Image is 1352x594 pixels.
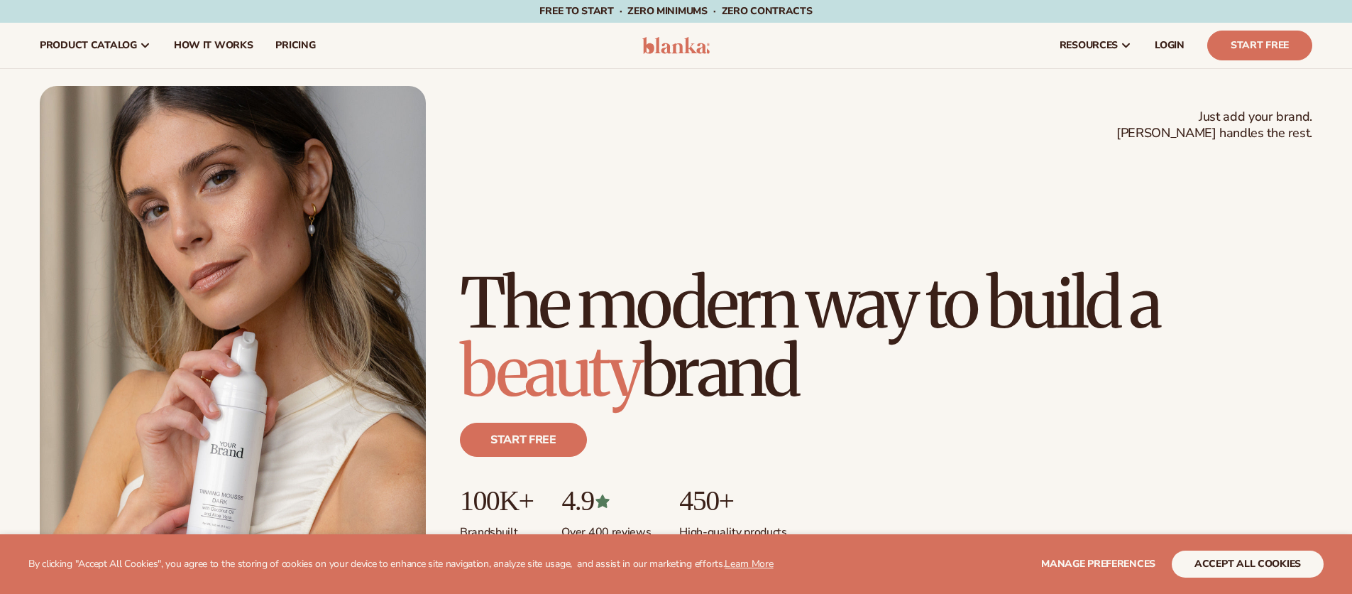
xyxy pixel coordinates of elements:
[460,517,533,540] p: Brands built
[1041,551,1155,578] button: Manage preferences
[275,40,315,51] span: pricing
[1155,40,1185,51] span: LOGIN
[174,40,253,51] span: How It Works
[679,485,786,517] p: 450+
[1048,23,1143,68] a: resources
[40,40,137,51] span: product catalog
[460,423,587,457] a: Start free
[1143,23,1196,68] a: LOGIN
[163,23,265,68] a: How It Works
[264,23,326,68] a: pricing
[642,37,710,54] img: logo
[1116,109,1312,142] span: Just add your brand. [PERSON_NAME] handles the rest.
[1172,551,1324,578] button: accept all cookies
[679,517,786,540] p: High-quality products
[561,485,651,517] p: 4.9
[725,557,773,571] a: Learn More
[460,485,533,517] p: 100K+
[460,269,1312,406] h1: The modern way to build a brand
[1207,31,1312,60] a: Start Free
[28,23,163,68] a: product catalog
[561,517,651,540] p: Over 400 reviews
[1060,40,1118,51] span: resources
[1041,557,1155,571] span: Manage preferences
[539,4,812,18] span: Free to start · ZERO minimums · ZERO contracts
[28,558,774,571] p: By clicking "Accept All Cookies", you agree to the storing of cookies on your device to enhance s...
[40,86,426,573] img: Female holding tanning mousse.
[460,329,640,414] span: beauty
